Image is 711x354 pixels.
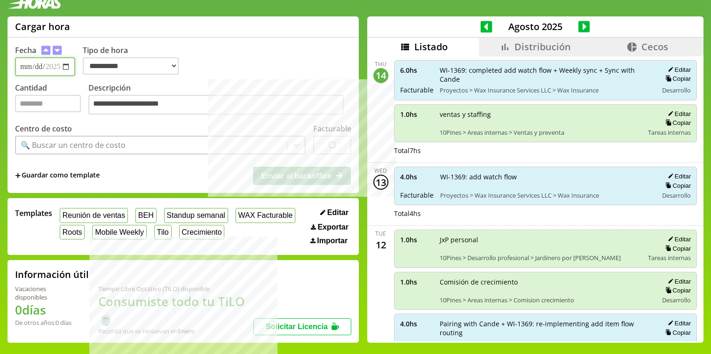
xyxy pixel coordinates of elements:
[317,237,348,245] span: Importar
[15,123,72,134] label: Centro de costo
[98,327,253,335] div: Recordá que se renuevan en
[135,208,157,223] button: BEH
[317,223,348,231] span: Exportar
[663,245,691,253] button: Copiar
[154,225,172,239] button: Tilo
[440,319,652,337] span: Pairing with Cande + WI-1369: re-implementing add item flow routing
[400,235,433,244] span: 1.0 hs
[440,172,652,181] span: WI-1369: add watch flow
[665,172,691,180] button: Editar
[373,238,388,253] div: 12
[88,83,351,117] label: Descripción
[83,45,186,76] label: Tipo de hora
[15,268,89,281] h2: Información útil
[15,95,81,112] input: Cantidad
[15,83,88,117] label: Cantidad
[15,318,76,327] div: De otros años: 0 días
[400,172,434,181] span: 4.0 hs
[373,175,388,190] div: 13
[662,191,691,200] span: Desarrollo
[15,20,70,33] h1: Cargar hora
[373,68,388,83] div: 14
[88,95,344,115] textarea: Descripción
[375,230,386,238] div: Tue
[400,66,433,75] span: 6.0 hs
[440,66,652,84] span: WI-1369: completed add watch flow + Weekly sync + Sync with Cande
[514,40,571,53] span: Distribución
[641,40,668,53] span: Cecos
[15,170,21,181] span: +
[236,208,295,223] button: WAX Facturable
[440,191,652,200] span: Proyectos > Wax Insurance Services LLC > Wax Insurance
[492,20,578,33] span: Agosto 2025
[648,254,691,262] span: Tareas internas
[440,254,642,262] span: 10Pines > Desarrollo profesional > Jardinero por [PERSON_NAME]
[83,57,179,75] select: Tipo de hora
[662,340,691,348] span: Desarrollo
[400,319,433,328] span: 4.0 hs
[21,140,126,150] div: 🔍 Buscar un centro de costo
[665,66,691,74] button: Editar
[394,209,697,218] div: Total 4 hs
[98,293,253,327] h1: Consumiste todo tu TiLO 🍵
[440,296,652,304] span: 10Pines > Areas internas > Comision crecimiento
[15,301,76,318] h1: 0 días
[440,86,652,94] span: Proyectos > Wax Insurance Services LLC > Wax Insurance
[317,208,351,217] button: Editar
[440,277,652,286] span: Comisión de crecimiento
[60,208,128,223] button: Reunión de ventas
[665,277,691,285] button: Editar
[92,225,146,239] button: Mobile Weekly
[648,128,691,137] span: Tareas internas
[308,223,351,232] button: Exportar
[440,235,642,244] span: JxP personal
[662,296,691,304] span: Desarrollo
[394,146,697,155] div: Total 7 hs
[400,85,433,94] span: Facturable
[440,110,642,119] span: ventas y staffing
[414,40,448,53] span: Listado
[375,60,387,68] div: Thu
[400,339,433,348] span: Facturable
[179,225,225,239] button: Crecimiento
[663,286,691,294] button: Copiar
[15,285,76,301] div: Vacaciones disponibles
[15,45,36,55] label: Fecha
[15,170,100,181] span: +Guardar como template
[400,110,433,119] span: 1.0 hs
[665,235,691,243] button: Editar
[663,182,691,190] button: Copiar
[374,167,387,175] div: Wed
[367,56,703,341] div: scrollable content
[663,75,691,83] button: Copiar
[400,191,434,200] span: Facturable
[665,319,691,327] button: Editar
[253,318,351,335] button: Solicitar Licencia
[178,327,195,335] b: Enero
[98,285,253,293] div: Tiempo Libre Optativo (TiLO) disponible
[15,208,52,218] span: Templates
[665,110,691,118] button: Editar
[400,277,433,286] span: 1.0 hs
[662,86,691,94] span: Desarrollo
[663,329,691,337] button: Copiar
[327,208,348,217] span: Editar
[164,208,228,223] button: Standup semanal
[60,225,85,239] button: Roots
[440,128,642,137] span: 10Pines > Areas internas > Ventas y preventa
[663,119,691,127] button: Copiar
[313,123,351,134] label: Facturable
[440,340,652,348] span: Proyectos > Wax Insurance Services LLC > Wax Insurance
[266,323,328,331] span: Solicitar Licencia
